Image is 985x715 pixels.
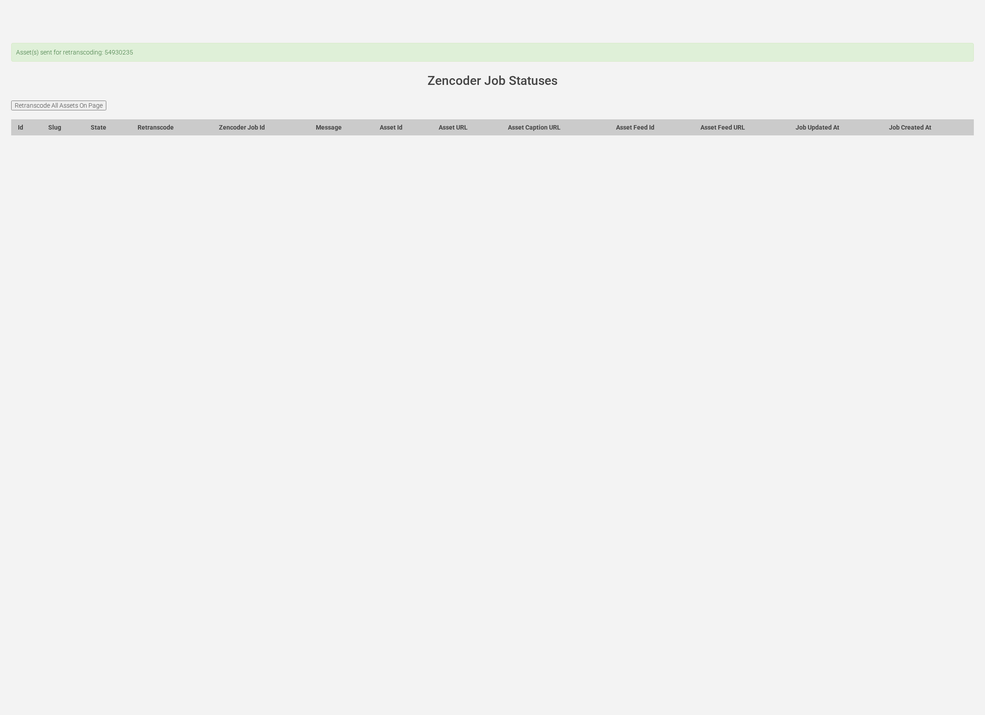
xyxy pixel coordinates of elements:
th: Slug [42,119,84,135]
input: Retranscode All Assets On Page [11,101,106,110]
th: Asset Id [373,119,432,135]
th: Asset Caption URL [501,119,609,135]
th: Id [12,119,42,135]
th: Retranscode [131,119,212,135]
th: State [84,119,131,135]
th: Job Created At [882,119,973,135]
th: Message [309,119,373,135]
th: Asset Feed Id [609,119,694,135]
th: Asset Feed URL [694,119,789,135]
th: Asset URL [432,119,501,135]
th: Zencoder Job Id [212,119,309,135]
div: Asset(s) sent for retranscoding: 54930235 [11,43,974,62]
h1: Zencoder Job Statuses [24,74,961,88]
th: Job Updated At [789,119,882,135]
